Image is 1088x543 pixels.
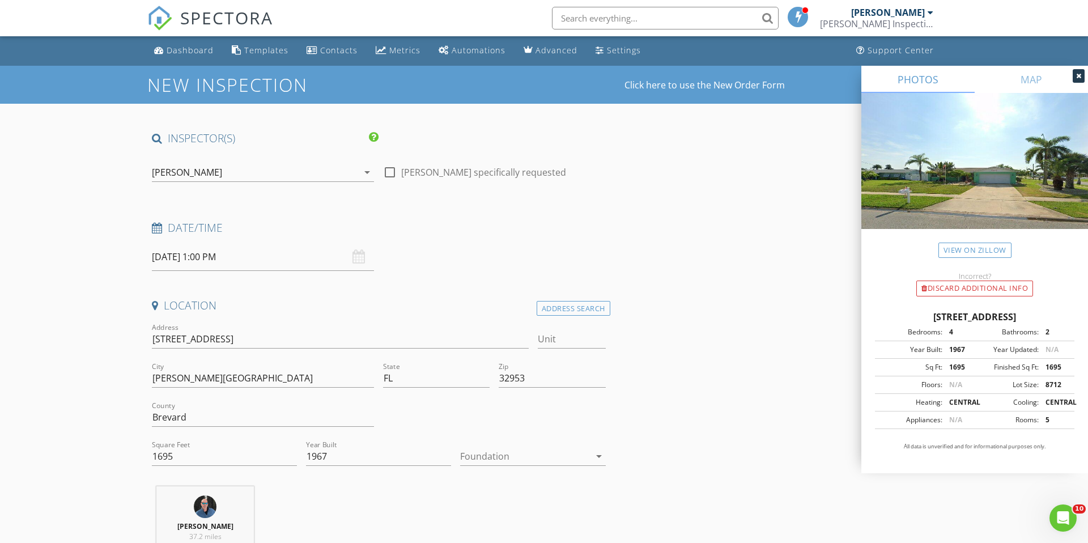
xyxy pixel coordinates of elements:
[535,45,577,56] div: Advanced
[152,131,379,146] h4: INSPECTOR(S)
[975,415,1039,425] div: Rooms:
[878,397,942,408] div: Heating:
[371,40,425,61] a: Metrics
[1073,504,1086,514] span: 10
[1039,327,1071,337] div: 2
[916,281,1033,296] div: Discard Additional info
[180,6,273,29] span: SPECTORA
[875,310,1074,324] div: [STREET_ADDRESS]
[452,45,505,56] div: Automations
[152,220,606,235] h4: Date/Time
[152,167,222,177] div: [PERSON_NAME]
[591,40,645,61] a: Settings
[1039,397,1071,408] div: CENTRAL
[147,75,398,95] h1: New Inspection
[1039,380,1071,390] div: 8712
[820,18,933,29] div: Lucas Inspection Services
[592,449,606,463] i: arrow_drop_down
[152,298,606,313] h4: Location
[147,6,172,31] img: The Best Home Inspection Software - Spectora
[861,66,975,93] a: PHOTOS
[150,40,218,61] a: Dashboard
[975,362,1039,372] div: Finished Sq Ft:
[975,327,1039,337] div: Bathrooms:
[152,243,374,271] input: Select date
[244,45,288,56] div: Templates
[607,45,641,56] div: Settings
[389,45,420,56] div: Metrics
[949,380,962,389] span: N/A
[189,532,222,541] span: 37.2 miles
[851,7,925,18] div: [PERSON_NAME]
[147,15,273,39] a: SPECTORA
[938,243,1011,258] a: View on Zillow
[519,40,582,61] a: Advanced
[537,301,610,316] div: Address Search
[878,415,942,425] div: Appliances:
[878,380,942,390] div: Floors:
[975,380,1039,390] div: Lot Size:
[434,40,510,61] a: Automations (Basic)
[401,167,566,178] label: [PERSON_NAME] specifically requested
[861,271,1088,281] div: Incorrect?
[878,362,942,372] div: Sq Ft:
[878,327,942,337] div: Bedrooms:
[624,80,785,90] a: Click here to use the New Order Form
[942,327,975,337] div: 4
[942,362,975,372] div: 1695
[861,93,1088,256] img: streetview
[302,40,362,61] a: Contacts
[942,345,975,355] div: 1967
[975,66,1088,93] a: MAP
[878,345,942,355] div: Year Built:
[949,415,962,425] span: N/A
[1039,362,1071,372] div: 1695
[975,397,1039,408] div: Cooling:
[942,397,975,408] div: CENTRAL
[1039,415,1071,425] div: 5
[852,40,938,61] a: Support Center
[227,40,293,61] a: Templates
[552,7,779,29] input: Search everything...
[868,45,934,56] div: Support Center
[975,345,1039,355] div: Year Updated:
[167,45,214,56] div: Dashboard
[177,521,233,531] strong: [PERSON_NAME]
[1049,504,1077,532] iframe: Intercom live chat
[194,495,216,518] img: allen.jpg
[875,443,1074,451] p: All data is unverified and for informational purposes only.
[320,45,358,56] div: Contacts
[360,166,374,179] i: arrow_drop_down
[1045,345,1059,354] span: N/A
